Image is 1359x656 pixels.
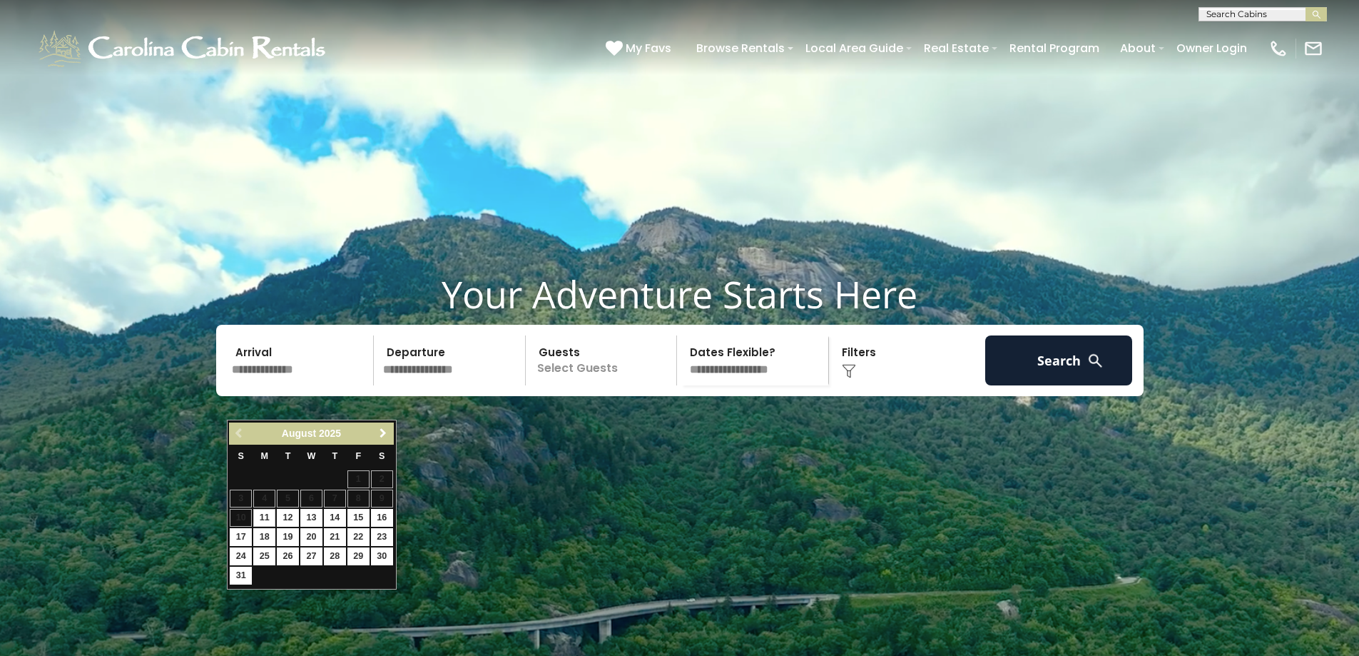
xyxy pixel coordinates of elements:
a: 31 [230,567,252,585]
a: 19 [277,528,299,546]
a: 16 [371,509,393,527]
a: 25 [253,547,275,565]
a: 15 [347,509,370,527]
img: phone-regular-white.png [1268,39,1288,59]
a: Next [375,425,392,443]
a: 20 [300,528,322,546]
a: 21 [324,528,346,546]
a: Owner Login [1169,36,1254,61]
span: Wednesday [307,451,316,461]
a: 30 [371,547,393,565]
a: 24 [230,547,252,565]
img: White-1-1-2.png [36,27,332,70]
p: Select Guests [530,335,677,385]
a: 14 [324,509,346,527]
a: 12 [277,509,299,527]
span: Monday [260,451,268,461]
span: Next [377,428,389,439]
a: 27 [300,547,322,565]
img: search-regular-white.png [1086,352,1104,370]
a: 17 [230,528,252,546]
a: 28 [324,547,346,565]
span: Tuesday [285,451,291,461]
a: My Favs [606,39,675,58]
a: Local Area Guide [798,36,910,61]
span: 2025 [319,428,341,439]
a: 11 [253,509,275,527]
a: 18 [253,528,275,546]
a: Browse Rentals [689,36,792,61]
span: My Favs [626,39,671,57]
a: 22 [347,528,370,546]
a: About [1113,36,1163,61]
span: Sunday [238,451,244,461]
button: Search [985,335,1133,385]
a: 26 [277,547,299,565]
h1: Your Adventure Starts Here [11,272,1348,316]
span: Friday [355,451,361,461]
a: 23 [371,528,393,546]
span: Thursday [332,451,338,461]
span: Saturday [379,451,385,461]
span: August [282,428,316,439]
img: filter--v1.png [842,364,856,378]
a: 29 [347,547,370,565]
a: Rental Program [1002,36,1106,61]
a: Real Estate [917,36,996,61]
img: mail-regular-white.png [1303,39,1323,59]
a: 13 [300,509,322,527]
